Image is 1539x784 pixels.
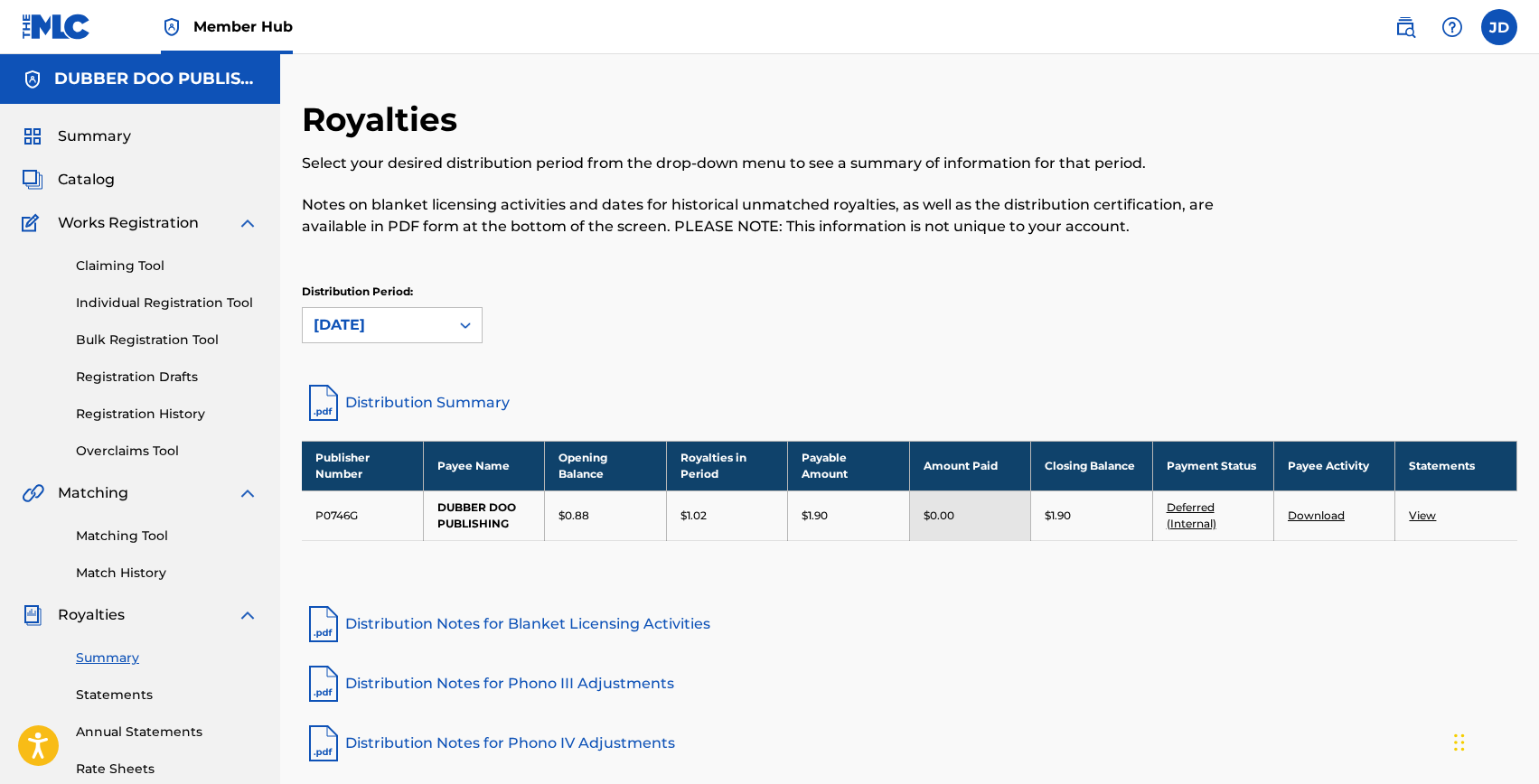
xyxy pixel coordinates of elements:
span: Matching [58,482,128,504]
a: Deferred (Internal) [1167,500,1216,530]
th: Royalties in Period [666,441,787,490]
img: Catalog [22,169,43,191]
span: Summary [58,126,131,147]
a: Rate Sheets [76,760,258,779]
p: $1.90 [1045,508,1071,524]
p: $1.02 [680,508,707,524]
th: Payable Amount [788,441,909,490]
img: Royalties [22,604,43,626]
p: Notes on blanket licensing activities and dates for historical unmatched royalties, as well as th... [302,194,1238,238]
a: View [1409,509,1436,522]
td: P0746G [302,490,423,540]
a: Statements [76,686,258,705]
a: Annual Statements [76,723,258,742]
img: Accounts [22,69,43,90]
a: Individual Registration Tool [76,294,258,313]
th: Statements [1395,441,1517,490]
h5: DUBBER DOO PUBLISHING [54,69,258,89]
a: Distribution Notes for Blanket Licensing Activities [302,602,1517,646]
a: Distribution Notes for Phono III Adjustments [302,662,1517,705]
div: [DATE] [314,314,438,336]
th: Closing Balance [1031,441,1152,490]
p: Distribution Period: [302,284,483,300]
img: Works Registration [22,212,45,234]
img: distribution-summary-pdf [302,381,345,425]
img: help [1441,16,1463,38]
a: Public Search [1387,9,1423,45]
img: Top Rightsholder [161,16,183,38]
h2: Royalties [302,99,466,140]
a: Bulk Registration Tool [76,331,258,350]
a: Match History [76,564,258,583]
a: Download [1288,509,1345,522]
span: Member Hub [193,16,293,37]
a: Distribution Summary [302,381,1517,425]
div: Help [1434,9,1470,45]
img: expand [237,482,258,504]
td: DUBBER DOO PUBLISHING [423,490,544,540]
th: Opening Balance [545,441,666,490]
th: Payment Status [1152,441,1273,490]
img: Matching [22,482,44,504]
div: Drag [1454,715,1465,770]
p: $0.00 [924,508,954,524]
span: Royalties [58,604,125,626]
a: SummarySummary [22,126,131,147]
th: Amount Paid [909,441,1030,490]
a: Registration History [76,405,258,424]
p: $1.90 [802,508,828,524]
iframe: Chat Widget [1449,697,1539,784]
img: MLC Logo [22,14,91,40]
img: pdf [302,662,345,705]
a: Distribution Notes for Phono IV Adjustments [302,722,1517,765]
img: search [1394,16,1416,38]
iframe: Resource Center [1488,510,1539,656]
img: Summary [22,126,43,147]
img: pdf [302,722,345,765]
p: $0.88 [558,508,589,524]
div: User Menu [1481,9,1517,45]
th: Publisher Number [302,441,423,490]
img: expand [237,604,258,626]
p: Select your desired distribution period from the drop-down menu to see a summary of information f... [302,153,1238,174]
span: Works Registration [58,212,199,234]
img: pdf [302,602,345,646]
span: Catalog [58,169,115,191]
a: CatalogCatalog [22,169,115,191]
a: Overclaims Tool [76,442,258,461]
img: expand [237,212,258,234]
th: Payee Name [423,441,544,490]
a: Registration Drafts [76,368,258,387]
th: Payee Activity [1274,441,1395,490]
a: Claiming Tool [76,257,258,275]
a: Summary [76,649,258,667]
a: Matching Tool [76,527,258,546]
